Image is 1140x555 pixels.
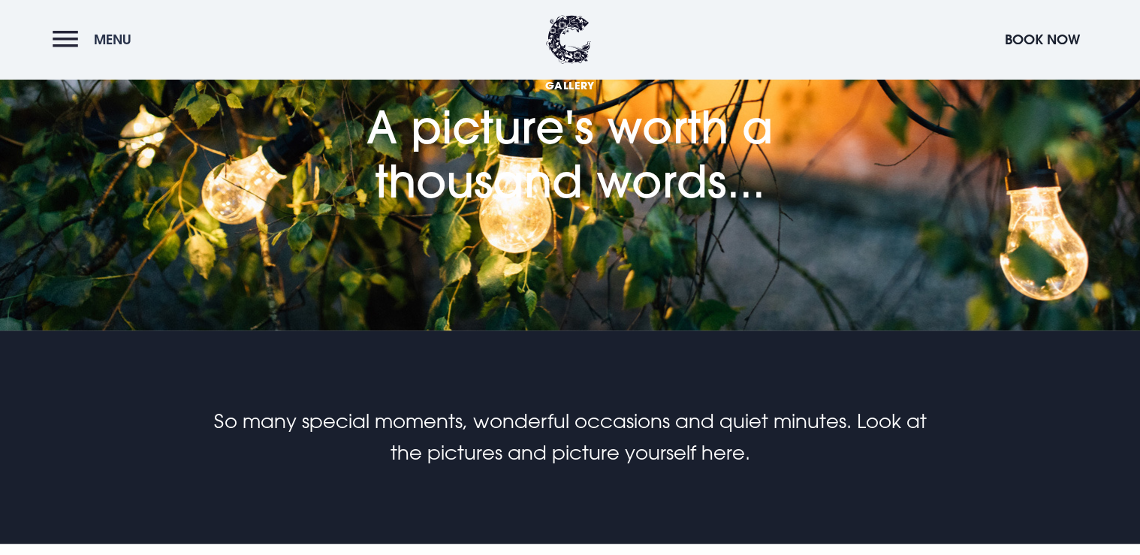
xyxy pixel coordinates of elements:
[53,23,139,56] button: Menu
[94,31,131,48] span: Menu
[546,15,591,64] img: Clandeboye Lodge
[270,78,870,92] span: Gallery
[213,406,927,469] p: So many special moments, wonderful occasions and quiet minutes. Look at the pictures and picture ...
[997,23,1087,56] button: Book Now
[270,10,870,209] h1: A picture's worth a thousand words...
